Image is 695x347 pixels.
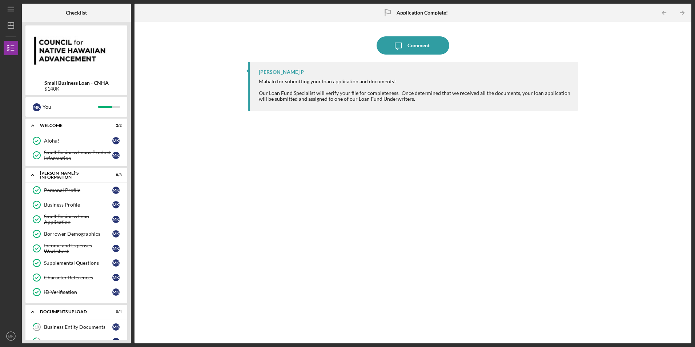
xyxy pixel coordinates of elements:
a: 10Business Entity DocumentsMK [29,320,124,334]
a: Aloha!MK [29,133,124,148]
div: 0 / 4 [109,310,122,314]
a: ID VerificationMK [29,285,124,299]
a: Supplemental QuestionsMK [29,256,124,270]
div: WELCOME [40,123,104,128]
div: You [43,101,98,113]
div: M K [112,230,120,238]
div: M K [112,201,120,208]
b: Application Complete! [397,10,448,16]
div: Supplemental Questions [44,260,112,266]
div: Income and Expenses Worksheet [44,243,112,254]
img: Product logo [25,29,127,73]
button: Comment [377,36,449,55]
div: M K [112,274,120,281]
a: Small Business Loans Product InformationMK [29,148,124,163]
a: Income and Expenses WorksheetMK [29,241,124,256]
div: [PERSON_NAME] P [259,69,304,75]
div: M K [112,137,120,144]
div: M K [112,216,120,223]
div: M K [112,323,120,331]
div: M K [112,245,120,252]
div: M K [33,103,41,111]
tspan: 10 [35,325,39,330]
div: M K [112,338,120,345]
div: M K [112,187,120,194]
a: Borrower DemographicsMK [29,227,124,241]
div: Borrower Demographics [44,231,112,237]
div: DOCUMENTS UPLOAD [40,310,104,314]
div: Business Financials [44,339,112,344]
div: $140K [44,86,109,92]
a: Small Business Loan ApplicationMK [29,212,124,227]
div: Character References [44,275,112,280]
div: ID Verification [44,289,112,295]
div: M K [112,152,120,159]
b: Checklist [66,10,87,16]
div: [PERSON_NAME]'S INFORMATION [40,171,104,179]
button: MK [4,329,18,343]
div: Small Business Loans Product Information [44,149,112,161]
div: Comment [407,36,430,55]
text: MK [8,334,14,338]
div: Mahalo for submitting your loan application and documents! [259,79,570,84]
div: 2 / 2 [109,123,122,128]
div: Aloha! [44,138,112,144]
div: M K [112,259,120,267]
div: 8 / 8 [109,173,122,177]
div: Our Loan Fund Specialist will verify your file for completeness. Once determined that we received... [259,90,570,102]
div: Personal Profile [44,187,112,193]
a: Personal ProfileMK [29,183,124,198]
b: Small Business Loan - CNHA [44,80,109,86]
div: M K [112,288,120,296]
div: Business Profile [44,202,112,208]
tspan: 11 [35,339,39,344]
div: Business Entity Documents [44,324,112,330]
div: Small Business Loan Application [44,214,112,225]
a: Business ProfileMK [29,198,124,212]
a: Character ReferencesMK [29,270,124,285]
